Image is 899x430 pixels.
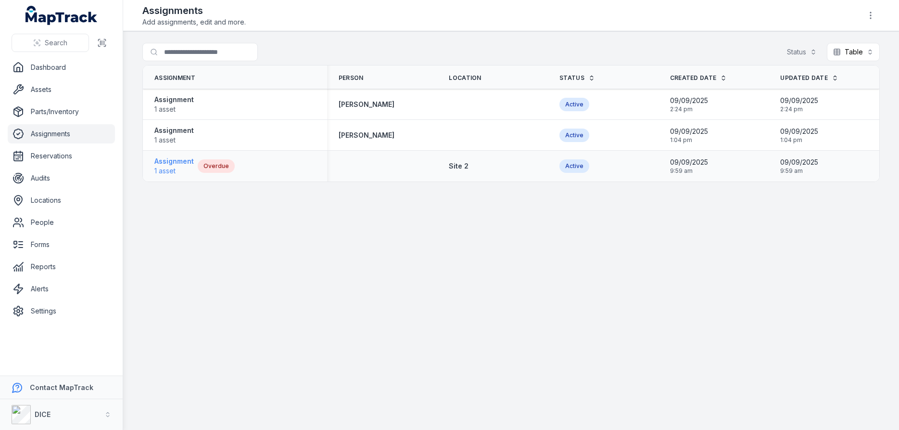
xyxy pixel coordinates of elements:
span: 09/09/2025 [780,96,818,105]
strong: Assignment [154,156,194,166]
a: Assignment1 asset [154,156,194,176]
span: 09/09/2025 [780,157,818,167]
span: Status [559,74,584,82]
a: Status [559,74,595,82]
a: Forms [8,235,115,254]
span: Updated Date [780,74,828,82]
h2: Assignments [142,4,246,17]
span: Assignment [154,74,195,82]
a: Assignment1 asset [154,126,194,145]
span: 09/09/2025 [670,96,708,105]
time: 09/09/2025, 9:59:34 am [780,157,818,175]
time: 09/09/2025, 9:59:34 am [670,157,708,175]
a: Locations [8,191,115,210]
div: Active [559,98,589,111]
span: 9:59 am [780,167,818,175]
time: 09/09/2025, 1:04:17 pm [670,127,708,144]
span: 1 asset [154,104,194,114]
strong: Assignment [154,95,194,104]
a: Parts/Inventory [8,102,115,121]
a: Updated Date [780,74,838,82]
div: Active [559,159,589,173]
a: People [8,213,115,232]
span: Search [45,38,67,48]
span: 1 asset [154,166,194,176]
span: 09/09/2025 [670,157,708,167]
a: Alerts [8,279,115,299]
span: 2:24 pm [670,105,708,113]
div: Active [559,129,589,142]
a: Site 2 [449,161,468,171]
span: 1:04 pm [780,136,818,144]
strong: Assignment [154,126,194,135]
button: Search [12,34,89,52]
a: Assets [8,80,115,99]
span: 2:24 pm [780,105,818,113]
span: Site 2 [449,162,468,170]
span: 1:04 pm [670,136,708,144]
a: Audits [8,169,115,188]
span: 09/09/2025 [670,127,708,136]
a: Assignment1 asset [154,95,194,114]
span: 9:59 am [670,167,708,175]
button: Status [781,43,823,61]
div: Overdue [198,159,235,173]
time: 09/09/2025, 2:24:12 pm [780,96,818,113]
a: Dashboard [8,58,115,77]
a: Assignments [8,124,115,143]
strong: DICE [35,410,51,418]
a: Created Date [670,74,727,82]
a: [PERSON_NAME] [339,130,394,140]
button: Table [827,43,880,61]
span: Add assignments, edit and more. [142,17,246,27]
span: 1 asset [154,135,194,145]
a: Reports [8,257,115,276]
span: Person [339,74,364,82]
span: 09/09/2025 [780,127,818,136]
time: 09/09/2025, 1:04:17 pm [780,127,818,144]
time: 09/09/2025, 2:24:12 pm [670,96,708,113]
a: [PERSON_NAME] [339,100,394,109]
a: Settings [8,301,115,321]
strong: Contact MapTrack [30,383,93,391]
span: Location [449,74,481,82]
a: Reservations [8,146,115,166]
a: MapTrack [25,6,98,25]
span: Created Date [670,74,717,82]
